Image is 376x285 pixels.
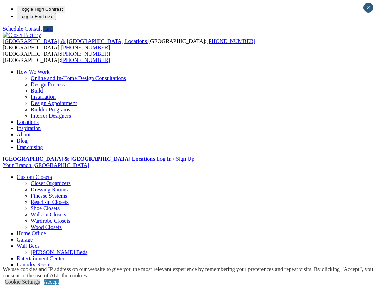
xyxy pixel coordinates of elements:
a: [GEOGRAPHIC_DATA] & [GEOGRAPHIC_DATA] Locations [3,156,155,162]
a: Inspiration [17,125,41,131]
a: Laundry Room [17,262,50,268]
a: Log In / Sign Up [156,156,194,162]
button: Toggle High Contrast [17,6,65,13]
a: Wall Beds [17,243,40,249]
a: Locations [17,119,39,125]
a: Wardrobe Closets [31,218,70,224]
span: [GEOGRAPHIC_DATA]: [GEOGRAPHIC_DATA]: [3,38,256,50]
a: Cookie Settings [5,279,40,285]
a: [PHONE_NUMBER] [206,38,255,44]
a: Call [43,26,53,32]
a: About [17,132,31,137]
a: Build [31,88,43,94]
a: Closet Organizers [31,180,71,186]
a: Custom Closets [17,174,52,180]
span: Toggle High Contrast [19,7,63,12]
span: Toggle Font size [19,14,53,19]
a: Finesse Systems [31,193,67,199]
a: Walk-in Closets [31,212,66,217]
a: Schedule Consult [3,26,42,32]
a: Reach-in Closets [31,199,69,205]
a: Shoe Closets [31,205,60,211]
a: Online and In-Home Design Consultations [31,75,126,81]
span: [GEOGRAPHIC_DATA]: [GEOGRAPHIC_DATA]: [3,51,110,63]
a: Your Branch [GEOGRAPHIC_DATA] [3,162,89,168]
a: How We Work [17,69,50,75]
span: Your Branch [3,162,31,168]
a: Builder Programs [31,106,70,112]
a: [PHONE_NUMBER] [61,51,110,57]
a: Wood Closets [31,224,62,230]
button: Close [363,3,373,13]
span: [GEOGRAPHIC_DATA] & [GEOGRAPHIC_DATA] Locations [3,38,147,44]
a: Interior Designers [31,113,71,119]
div: We use cookies and IP address on our website to give you the most relevant experience by remember... [3,266,376,279]
a: Dressing Rooms [31,187,68,192]
a: [GEOGRAPHIC_DATA] & [GEOGRAPHIC_DATA] Locations [3,38,148,44]
a: [PERSON_NAME] Beds [31,249,87,255]
a: Design Appointment [31,100,77,106]
img: Closet Factory [3,32,41,38]
a: Design Process [31,81,65,87]
a: [PHONE_NUMBER] [61,57,110,63]
button: Toggle Font size [17,13,56,20]
a: Blog [17,138,28,144]
a: Home Office [17,230,46,236]
a: Entertainment Centers [17,255,67,261]
a: Accept [44,279,59,285]
a: Franchising [17,144,43,150]
a: [PHONE_NUMBER] [61,45,110,50]
a: Garage [17,237,33,243]
span: [GEOGRAPHIC_DATA] [32,162,89,168]
a: Installation [31,94,56,100]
